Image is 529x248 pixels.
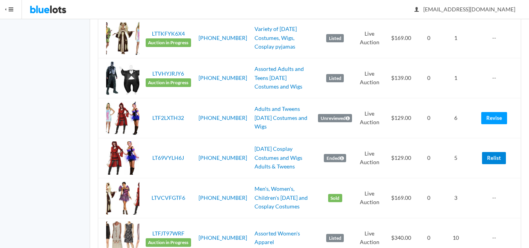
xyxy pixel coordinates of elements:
[146,38,191,47] span: Auction in Progress
[355,138,384,178] td: Live Auction
[482,152,506,164] a: Relist
[199,234,247,241] a: [PHONE_NUMBER]
[418,18,439,58] td: 0
[199,74,247,81] a: [PHONE_NUMBER]
[415,6,515,13] span: [EMAIL_ADDRESS][DOMAIN_NAME]
[318,114,352,123] label: Unreviewed
[413,6,421,14] ion-icon: person
[418,178,439,218] td: 0
[384,18,418,58] td: $169.00
[355,58,384,98] td: Live Auction
[152,194,185,201] a: LTVCVFGTF6
[481,112,507,124] a: Revise
[255,230,300,246] a: Assorted Women's Apparel
[255,65,304,90] a: Assorted Adults and Teens [DATE] Costumes and Wigs
[255,105,307,130] a: Adults and Tweens [DATE] Costumes and Wigs
[152,154,184,161] a: LT69VYLH6J
[418,58,439,98] td: 0
[324,154,346,163] label: Ended
[384,58,418,98] td: $139.00
[152,30,185,37] a: LTTKFYK6X4
[439,98,472,138] td: 6
[199,194,247,201] a: [PHONE_NUMBER]
[328,194,342,203] label: Sold
[439,58,472,98] td: 1
[152,230,184,237] a: LTFJT97WRF
[472,178,521,218] td: --
[199,34,247,41] a: [PHONE_NUMBER]
[439,18,472,58] td: 1
[152,70,184,77] a: LTVHYJRJY6
[355,98,384,138] td: Live Auction
[255,185,308,210] a: Men's, Women's, Children's [DATE] and Cosplay Costumes
[326,74,344,83] label: Listed
[384,98,418,138] td: $129.00
[326,34,344,43] label: Listed
[326,234,344,243] label: Listed
[199,154,247,161] a: [PHONE_NUMBER]
[439,178,472,218] td: 3
[384,138,418,178] td: $129.00
[384,178,418,218] td: $169.00
[152,114,184,121] a: LTF2LXTH32
[255,145,302,170] a: [DATE] Cosplay Costumes and Wigs Adults & Tweens
[199,114,247,121] a: [PHONE_NUMBER]
[418,138,439,178] td: 0
[255,25,297,50] a: Variety of [DATE] Costumes, Wigs, Cosplay pyjamas
[472,18,521,58] td: --
[146,238,191,247] span: Auction in Progress
[146,78,191,87] span: Auction in Progress
[439,138,472,178] td: 5
[472,58,521,98] td: --
[355,178,384,218] td: Live Auction
[418,98,439,138] td: 0
[355,18,384,58] td: Live Auction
